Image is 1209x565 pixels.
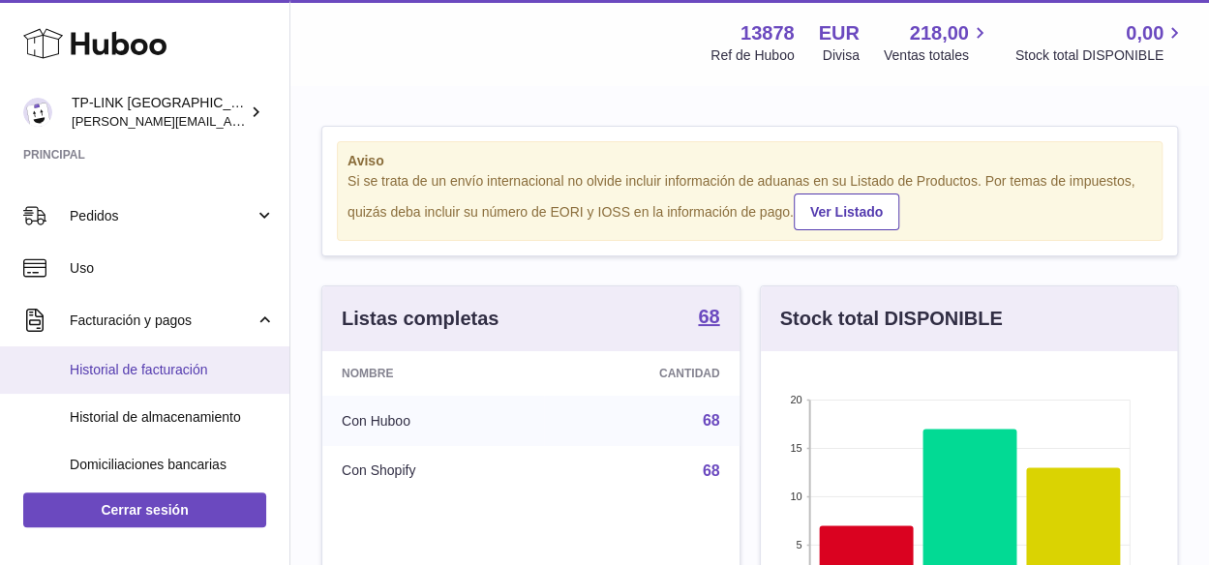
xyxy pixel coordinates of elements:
span: 0,00 [1126,20,1164,46]
a: Ver Listado [794,193,899,230]
h3: Listas completas [342,306,499,332]
a: 68 [703,462,720,479]
div: Si se trata de un envío internacional no olvide incluir información de aduanas en su Listado de P... [348,172,1152,230]
strong: Aviso [348,152,1152,170]
div: TP-LINK [GEOGRAPHIC_DATA], SOCIEDAD LIMITADA [72,94,246,131]
th: Nombre [322,351,544,396]
a: 0,00 Stock total DISPONIBLE [1015,20,1186,65]
a: Cerrar sesión [23,492,266,527]
span: Pedidos [70,207,255,225]
span: Ventas totales [884,46,991,65]
span: Facturación y pagos [70,312,255,330]
strong: EUR [819,20,860,46]
td: Con Shopify [322,446,544,496]
span: Uso [70,259,275,278]
text: 5 [796,539,801,550]
span: Historial de facturación [70,361,275,379]
a: 68 [698,307,719,330]
a: 218,00 Ventas totales [884,20,991,65]
img: celia.yan@tp-link.com [23,98,52,127]
strong: 68 [698,307,719,326]
h3: Stock total DISPONIBLE [780,306,1003,332]
a: 68 [703,412,720,429]
text: 15 [790,442,801,454]
span: 218,00 [910,20,969,46]
div: Ref de Huboo [710,46,794,65]
th: Cantidad [544,351,740,396]
span: Domiciliaciones bancarias [70,456,275,474]
td: Con Huboo [322,396,544,446]
span: Stock total DISPONIBLE [1015,46,1186,65]
span: Historial de almacenamiento [70,408,275,427]
text: 20 [790,394,801,405]
text: 10 [790,491,801,502]
span: [PERSON_NAME][EMAIL_ADDRESS][DOMAIN_NAME] [72,113,388,129]
strong: 13878 [741,20,795,46]
div: Divisa [823,46,860,65]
